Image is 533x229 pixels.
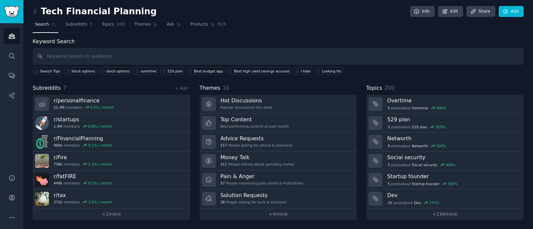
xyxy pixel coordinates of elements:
[35,22,49,28] span: Search
[448,181,458,186] div: 300 %
[54,200,112,204] div: members
[412,125,427,129] span: 529 plan
[435,125,445,129] div: 350 %
[221,200,286,204] div: People asking for tools & solutions
[221,135,293,142] h3: Advice Requests
[54,143,62,148] span: 960k
[54,97,114,104] h3: r/ personalfinance
[366,114,524,133] a: 529 plan5postsabout529 plan350%
[366,152,524,171] a: Social security5postsaboutSocial security300%
[221,97,272,104] h3: Hot Discussions
[54,162,62,167] span: 758k
[165,19,184,33] a: Ask
[54,105,114,110] div: members
[106,69,130,73] div: stock options
[40,69,60,73] span: Search Tips
[200,152,357,171] a: Money Talk211People talking about spending money
[366,133,524,152] a: Networth9postsaboutNetworth300%
[200,171,357,189] a: Pain & Anger57People expressing pain points & frustrations
[63,19,95,33] a: Subreddits7
[221,162,227,167] span: 211
[88,143,112,148] div: 0.1 % / month
[445,163,455,167] div: 300 %
[366,189,524,208] a: Dev25postsaboutDev275%
[221,154,294,161] h3: Money Talk
[54,105,64,110] span: 21.4M
[322,69,341,73] div: Looking for
[384,85,394,91] span: 200
[387,124,446,130] div: post s about
[33,84,61,92] span: Subreddits
[175,86,188,91] a: + Add
[33,19,58,33] a: Search
[387,105,447,111] div: post s about
[63,85,67,91] span: 7
[221,143,293,148] div: People asking for advice & resources
[35,116,49,130] img: startups
[90,22,93,28] span: 7
[412,181,439,186] span: Startup founder
[54,192,112,199] h3: r/ tax
[388,163,390,167] span: 5
[35,173,49,187] img: fatFIRE
[33,67,62,75] button: Search Tips
[88,200,112,204] div: 1.5 % / month
[33,208,190,220] a: +1more
[64,67,97,75] a: Stock options
[221,192,286,199] h3: Solution Requests
[438,6,463,17] a: Edit
[88,181,112,185] div: 0.5 % / month
[33,133,190,152] a: r/FinancialPlanning960kmembers0.1% / month
[35,135,49,149] img: FinancialPlanning
[194,69,223,73] div: Best budget app
[221,162,294,167] div: People talking about spending money
[54,181,62,185] span: 449k
[200,114,357,133] a: Top ContentBest-performing content of past month
[227,67,291,75] a: Best high yield savings account
[221,200,225,204] span: 38
[88,124,112,129] div: 0.8 % / month
[200,189,357,208] a: Solution Requests38People asking for tools & solutions
[54,124,112,129] div: members
[33,48,524,65] input: Keyword search in audience
[388,125,390,129] span: 5
[414,200,421,205] span: Dev
[54,154,112,161] h3: r/ Fire
[436,144,446,148] div: 300 %
[54,116,112,123] h3: r/ startups
[387,135,519,142] h3: Networth
[387,192,519,199] h3: Dev
[33,114,190,133] a: r/startups1.9Mmembers0.8% / month
[234,69,289,73] div: Best high yield savings account
[221,181,303,185] div: People expressing pain points & frustrations
[388,106,390,110] span: 5
[412,144,428,148] span: Networth
[387,173,519,180] h3: Startup founder
[412,163,437,167] span: Social security
[387,162,456,168] div: post s about
[388,181,390,186] span: 5
[33,189,190,208] a: r/tax372kmembers1.5% / month
[387,200,440,206] div: post s about
[387,97,519,104] h3: Overtime
[168,69,183,73] div: 529 plan
[223,85,229,91] span: 10
[387,181,458,187] div: post s about
[33,95,190,114] a: r/personalfinance21.4Mmembers0.5% / month
[429,200,439,205] div: 275 %
[436,106,446,110] div: 900 %
[33,171,190,189] a: r/fatFIRE449kmembers0.5% / month
[54,200,62,204] span: 372k
[387,154,519,161] h3: Social security
[102,22,114,28] span: Topics
[90,105,114,110] div: 0.5 % / month
[141,69,156,73] div: overtime
[466,6,495,17] a: Share
[33,152,190,171] a: r/Fire758kmembers2.3% / month
[35,192,49,206] img: tax
[388,144,390,148] span: 9
[132,19,160,33] a: Themes
[221,124,289,129] div: Best-performing content of past month
[218,22,226,28] span: 828
[134,22,151,28] span: Themes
